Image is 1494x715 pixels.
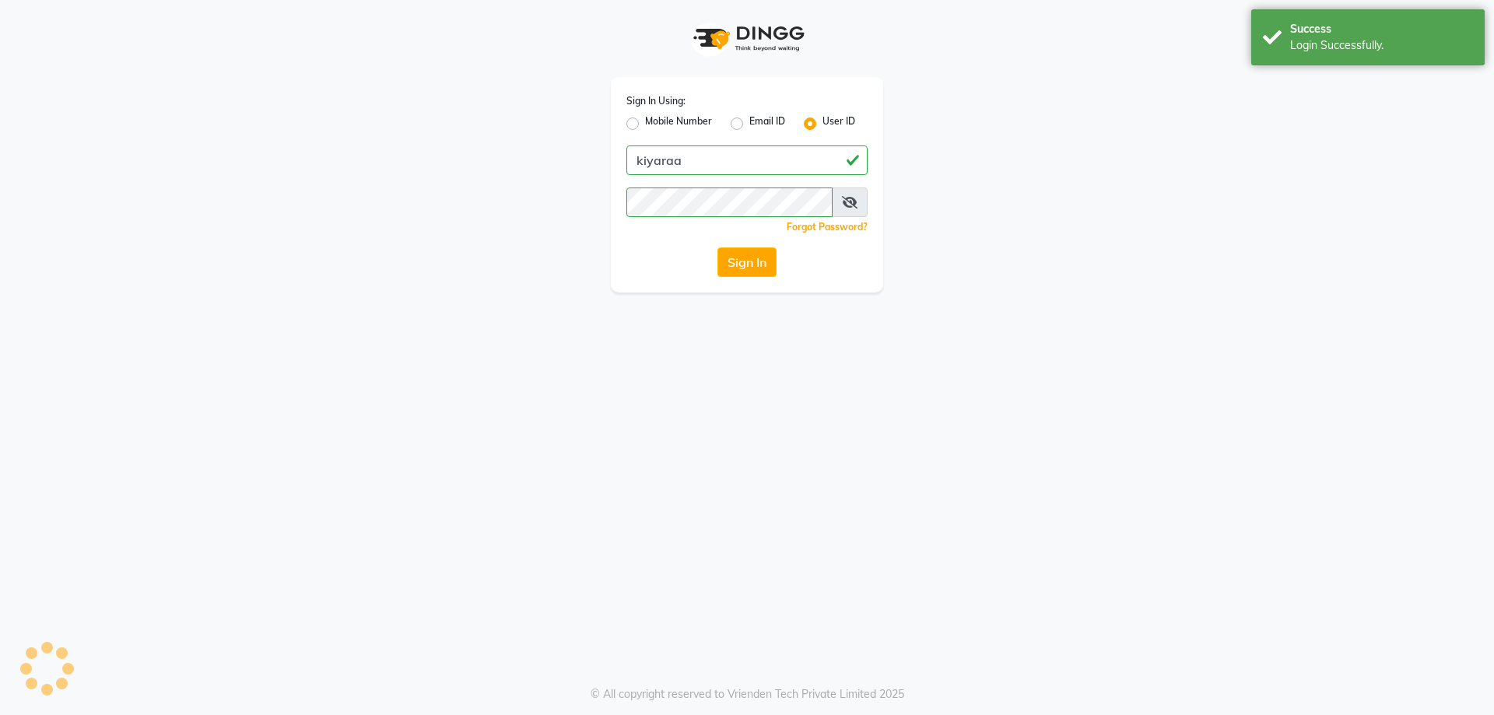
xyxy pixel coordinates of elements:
div: Success [1290,21,1473,37]
img: logo1.svg [685,16,809,61]
label: Mobile Number [645,114,712,133]
label: Email ID [749,114,785,133]
label: User ID [822,114,855,133]
label: Sign In Using: [626,94,686,108]
button: Sign In [717,247,777,277]
input: Username [626,145,868,175]
a: Forgot Password? [787,221,868,233]
div: Login Successfully. [1290,37,1473,54]
input: Username [626,188,833,217]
